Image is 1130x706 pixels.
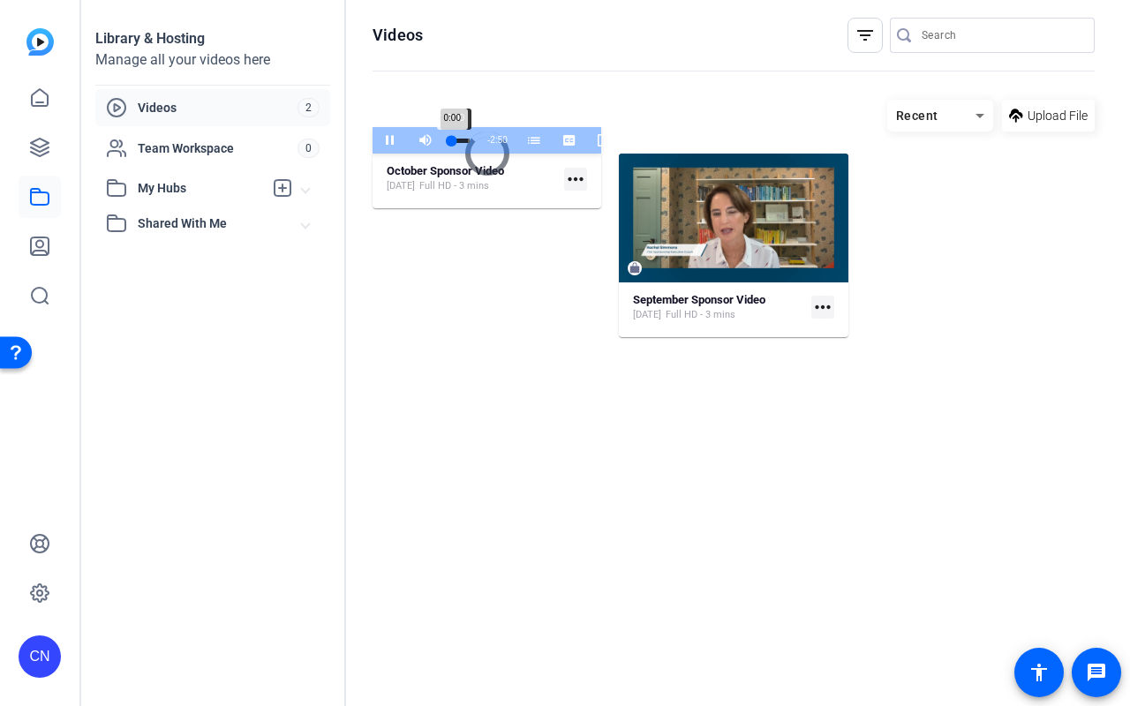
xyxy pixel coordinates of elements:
span: 2:50 [490,135,507,145]
span: Recent [896,109,938,123]
div: Library & Hosting [95,28,330,49]
span: Full HD - 3 mins [666,308,735,322]
span: Videos [138,99,298,116]
span: 0 [298,139,320,158]
span: [DATE] [387,179,415,193]
span: My Hubs [138,179,263,198]
strong: September Sponsor Video [633,293,765,306]
button: Captions [552,127,587,154]
img: blue-gradient.svg [26,28,54,56]
button: Upload File [1002,100,1095,131]
input: Search [922,25,1081,46]
div: Progress Bar [452,139,470,143]
span: [DATE] [633,308,661,322]
span: 2 [298,98,320,117]
span: Shared With Me [138,214,302,233]
mat-icon: more_horiz [811,296,834,319]
button: Pause [373,127,408,154]
span: Team Workspace [138,139,298,157]
strong: October Sponsor Video [387,164,504,177]
span: Full HD - 3 mins [419,179,489,193]
button: Picture-in-Picture [587,127,622,154]
span: - [487,135,490,145]
a: September Sponsor Video[DATE]Full HD - 3 mins [633,293,803,322]
div: Manage all your videos here [95,49,330,71]
button: Mute [408,127,443,154]
mat-icon: accessibility [1028,662,1050,683]
mat-expansion-panel-header: Shared With Me [95,206,330,241]
mat-expansion-panel-header: My Hubs [95,170,330,206]
a: October Sponsor Video[DATE]Full HD - 3 mins [387,164,557,193]
mat-icon: more_horiz [564,168,587,191]
span: Upload File [1028,107,1088,125]
mat-icon: filter_list [855,25,876,46]
button: Chapters [516,127,552,154]
mat-icon: message [1086,662,1107,683]
button: Exit Fullscreen [622,127,658,154]
h1: Videos [373,25,423,46]
div: CN [19,635,61,678]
